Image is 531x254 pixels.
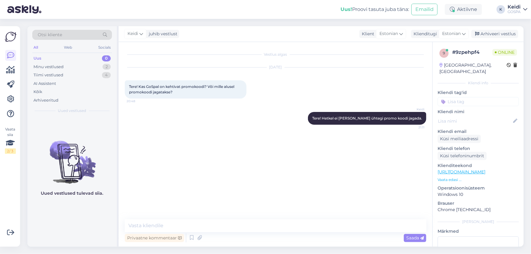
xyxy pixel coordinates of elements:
img: No chats [27,130,117,185]
span: Tere! Kas GoSpal on kehtivat promokoodi? Või mille alusel promokoodi jagatakse? [129,84,235,94]
span: Keidi [128,30,138,37]
div: Vestlus algas [125,52,426,57]
p: Kliendi tag'id [438,89,519,96]
div: Aktiivne [445,4,482,15]
input: Lisa nimi [438,118,512,124]
p: Operatsioonisüsteem [438,185,519,191]
img: Askly Logo [5,31,16,43]
p: Märkmed [438,228,519,235]
div: 4 [102,72,111,78]
p: Kliendi nimi [438,109,519,115]
div: [GEOGRAPHIC_DATA], [GEOGRAPHIC_DATA] [439,62,507,75]
span: Uued vestlused [58,108,86,113]
div: Uus [33,55,41,61]
p: Chrome [TECHNICAL_ID] [438,207,519,213]
p: Kliendi telefon [438,145,519,152]
div: 2 / 3 [5,148,16,154]
div: Minu vestlused [33,64,64,70]
span: 21:11 [402,125,424,130]
span: Online [492,49,517,56]
span: 20:48 [127,99,149,103]
div: Tiimi vestlused [33,72,63,78]
p: Windows 10 [438,191,519,198]
div: Klient [359,31,374,37]
span: Tere! Hetkel ei [PERSON_NAME] ühtegi promo koodi jagada. [312,116,422,120]
div: juhib vestlust [146,31,177,37]
p: Kliendi email [438,128,519,135]
div: 0 [102,55,111,61]
div: [PERSON_NAME] [438,219,519,224]
a: [URL][DOMAIN_NAME] [438,169,485,175]
a: KeidiGOSPA [508,5,527,14]
span: 9 [443,51,445,55]
span: Otsi kliente [38,32,62,38]
div: All [32,43,39,51]
div: K [497,5,505,14]
span: Keidi [402,107,424,112]
div: Arhiveeri vestlus [471,30,518,38]
div: Vaata siia [5,127,16,154]
div: # 9zpehpf4 [452,49,492,56]
div: Kõik [33,89,42,95]
p: Uued vestlused tulevad siia. [41,190,103,197]
div: Privaatne kommentaar [125,234,184,242]
div: Küsi telefoninumbrit [438,152,487,160]
div: GOSPA [508,9,521,14]
input: Lisa tag [438,97,519,106]
p: Brauser [438,200,519,207]
button: Emailid [411,4,438,15]
div: Keidi [508,5,521,9]
b: Uus! [341,6,352,12]
div: Arhiveeritud [33,97,58,103]
div: [DATE] [125,64,426,70]
div: Web [63,43,74,51]
p: Vaata edasi ... [438,177,519,183]
span: Estonian [442,30,461,37]
span: Saada [406,235,424,241]
div: 2 [103,64,111,70]
div: Kliendi info [438,80,519,86]
p: Klienditeekond [438,162,519,169]
div: Socials [97,43,112,51]
div: Proovi tasuta juba täna: [341,6,409,13]
div: AI Assistent [33,81,56,87]
span: Estonian [379,30,398,37]
div: Küsi meiliaadressi [438,135,481,143]
div: Klienditugi [411,31,437,37]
